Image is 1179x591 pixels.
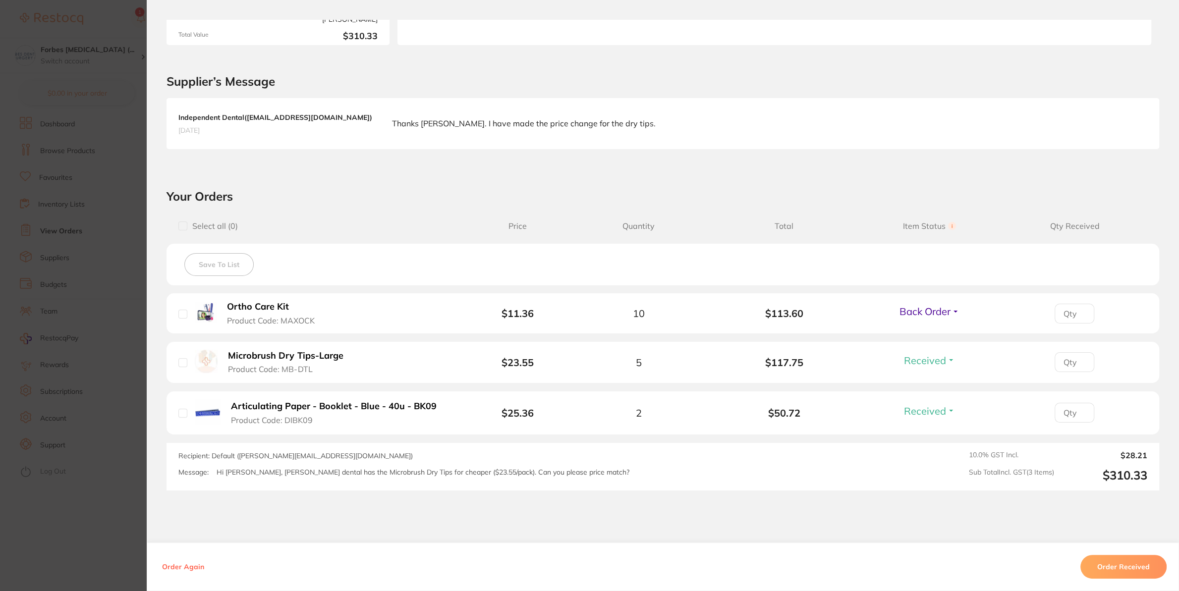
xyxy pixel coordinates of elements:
input: Qty [1055,304,1094,323]
span: Select all ( 0 ) [187,221,238,231]
b: Microbrush Dry Tips-Large [228,351,343,361]
b: $25.36 [502,407,534,419]
span: Price [469,221,566,231]
span: Back Order [899,305,951,318]
p: Thanks [PERSON_NAME]. I have made the price change for the dry tips. [392,118,656,129]
b: $23.55 [502,356,534,369]
span: 5 [636,357,642,368]
img: Articulating Paper - Booklet - Blue - 40u - BK09 [195,399,221,425]
button: Received [901,354,958,367]
span: Item Status [857,221,1002,231]
button: Order Again [159,562,207,571]
b: $11.36 [502,307,534,320]
b: $117.75 [711,357,856,368]
span: Total [711,221,856,231]
p: Hi [PERSON_NAME], [PERSON_NAME] dental has the Microbrush Dry Tips for cheaper ($23.55/pack). Can... [217,468,629,477]
input: Qty [1055,403,1094,423]
output: $28.21 [1062,451,1147,460]
span: Quantity [566,221,711,231]
span: 10 [633,308,645,319]
span: Received [904,354,946,367]
span: [STREET_ADDRESS][PERSON_NAME] [282,7,378,23]
img: Microbrush Dry Tips-Large [195,350,218,373]
h2: Supplier’s Message [167,75,1159,89]
b: $50.72 [711,407,856,419]
output: $310.33 [1062,468,1147,483]
label: Message: [178,468,209,477]
span: 10.0 % GST Incl. [969,451,1054,460]
span: Product Code: DIBK09 [231,416,313,425]
span: Product Code: MAXOCK [227,316,315,325]
span: Recipient: Default ( [PERSON_NAME][EMAIL_ADDRESS][DOMAIN_NAME] ) [178,451,413,460]
span: 2 [636,407,642,419]
b: $310.33 [282,31,378,42]
span: Total Value [178,31,274,42]
span: [DATE] [178,126,372,135]
button: Ortho Care Kit Product Code: MAXOCK [224,301,328,325]
span: Sub Total Incl. GST ( 3 Items) [969,468,1054,483]
button: Back Order [897,305,962,318]
span: Product Code: MB-DTL [228,365,312,374]
button: Articulating Paper - Booklet - Blue - 40u - BK09 Product Code: DIBK09 [228,401,446,425]
button: Received [901,405,958,417]
b: $113.60 [711,308,856,319]
input: Qty [1055,352,1094,372]
b: Articulating Paper - Booklet - Blue - 40u - BK09 [231,401,437,412]
button: Order Received [1080,555,1167,579]
img: Ortho Care Kit [195,302,217,323]
b: Independent Dental ( [EMAIL_ADDRESS][DOMAIN_NAME] ) [178,113,372,122]
h2: Your Orders [167,189,1159,204]
span: Received [904,405,946,417]
b: Ortho Care Kit [227,302,289,312]
button: Save To List [184,253,254,276]
button: Microbrush Dry Tips-Large Product Code: MB-DTL [225,350,355,375]
span: Qty Received [1002,221,1147,231]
